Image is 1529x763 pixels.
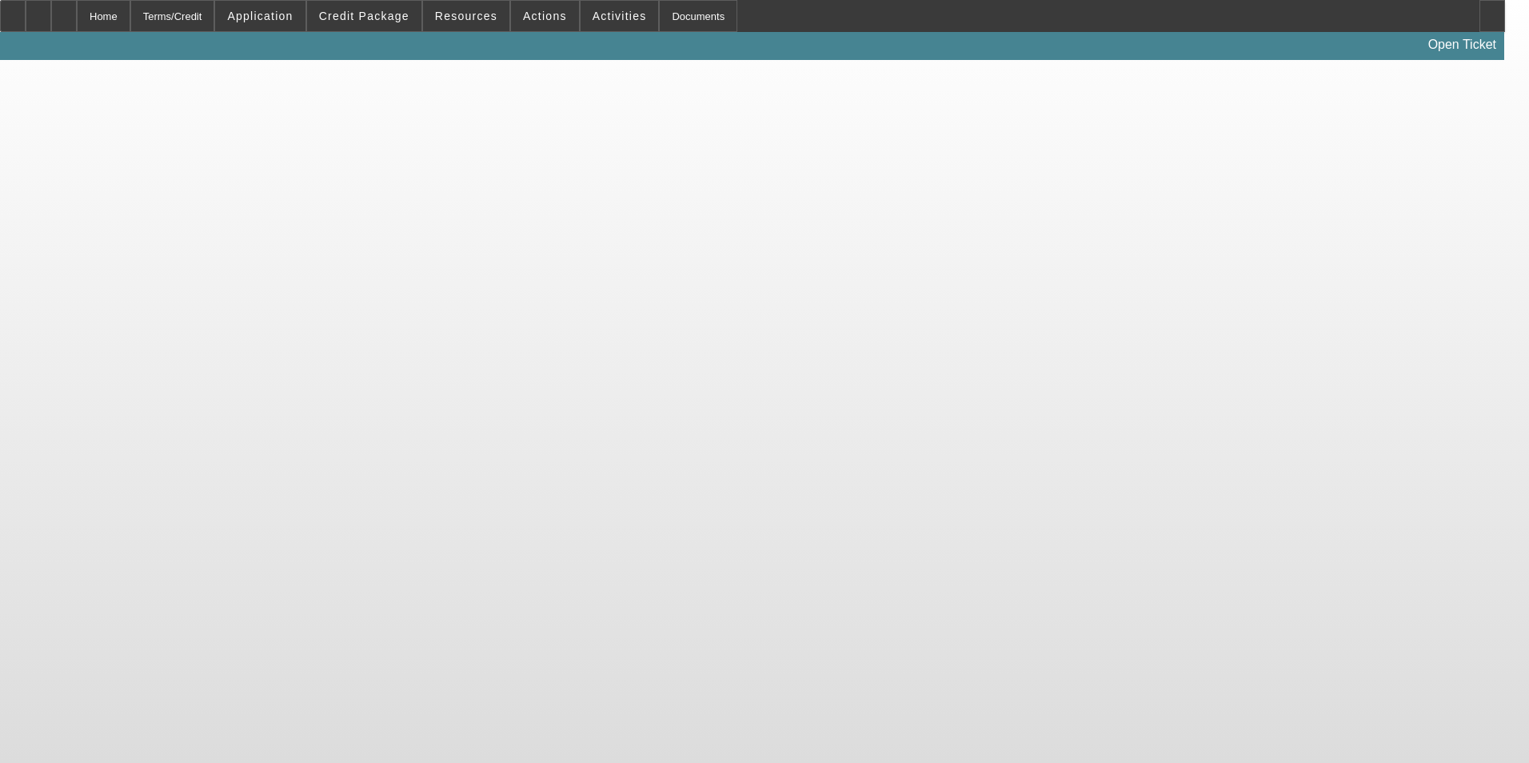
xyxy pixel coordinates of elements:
span: Resources [435,10,497,22]
span: Credit Package [319,10,409,22]
span: Activities [593,10,647,22]
a: Open Ticket [1422,31,1503,58]
button: Actions [511,1,579,31]
button: Application [215,1,305,31]
span: Actions [523,10,567,22]
span: Application [227,10,293,22]
button: Activities [581,1,659,31]
button: Resources [423,1,509,31]
button: Credit Package [307,1,421,31]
